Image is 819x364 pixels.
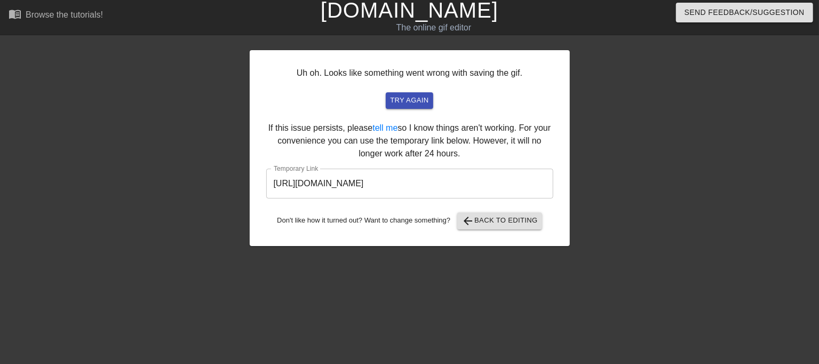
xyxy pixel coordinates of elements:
[386,92,433,109] button: try again
[685,6,805,19] span: Send Feedback/Suggestion
[250,50,570,246] div: Uh oh. Looks like something went wrong with saving the gif. If this issue persists, please so I k...
[457,212,542,230] button: Back to Editing
[9,7,21,20] span: menu_book
[390,94,428,107] span: try again
[279,21,590,34] div: The online gif editor
[372,123,397,132] a: tell me
[462,215,538,227] span: Back to Editing
[26,10,103,19] div: Browse the tutorials!
[676,3,813,22] button: Send Feedback/Suggestion
[462,215,474,227] span: arrow_back
[266,169,553,199] input: bare
[9,7,103,24] a: Browse the tutorials!
[266,212,553,230] div: Don't like how it turned out? Want to change something?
